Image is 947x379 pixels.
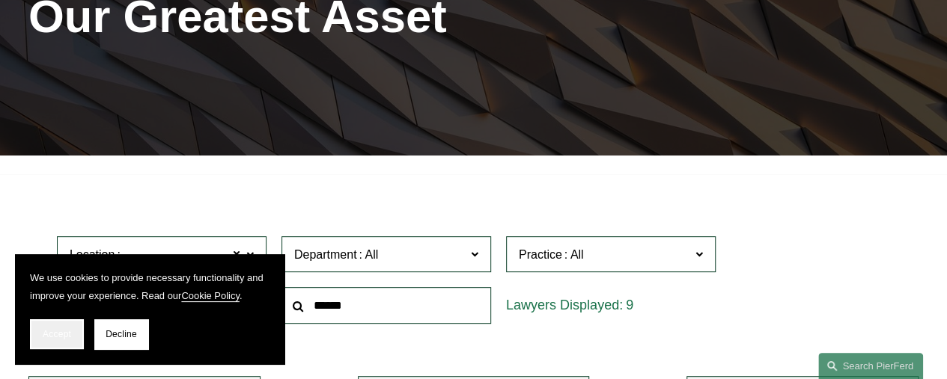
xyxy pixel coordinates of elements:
button: Decline [94,319,148,349]
a: Search this site [818,353,923,379]
span: Practice [519,248,562,261]
span: Location [70,248,115,261]
button: Accept [30,319,84,349]
span: Decline [106,329,137,339]
p: We use cookies to provide necessary functionality and improve your experience. Read our . [30,269,270,304]
span: 9 [626,298,633,312]
a: Cookie Policy [181,290,240,301]
section: Cookie banner [15,254,284,364]
span: Accept [43,329,71,339]
span: Department [294,248,357,261]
